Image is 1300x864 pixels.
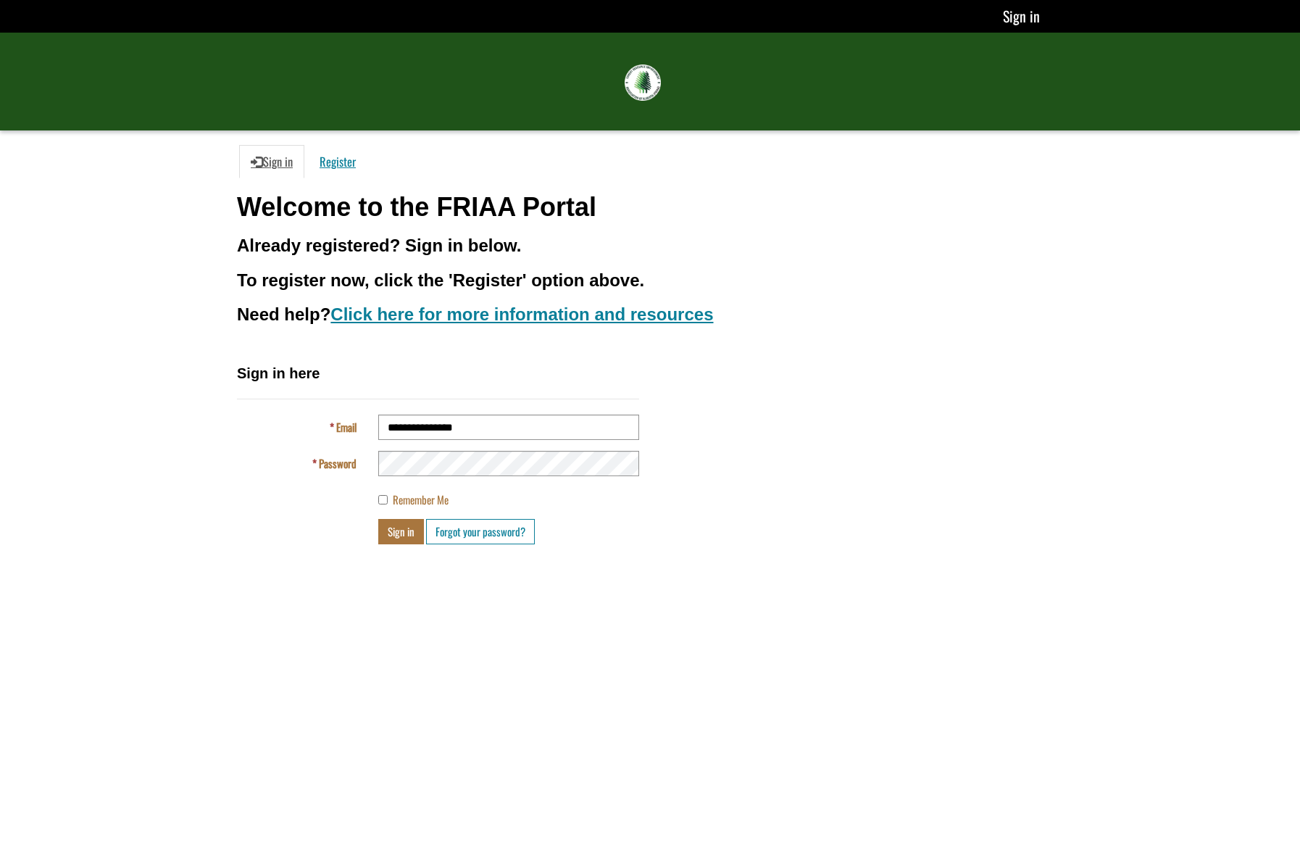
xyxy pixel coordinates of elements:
[239,145,304,178] a: Sign in
[625,65,661,101] img: FRIAA Submissions Portal
[1003,5,1040,27] a: Sign in
[237,193,1063,222] h1: Welcome to the FRIAA Portal
[393,491,449,507] span: Remember Me
[426,519,535,544] a: Forgot your password?
[237,305,1063,324] h3: Need help?
[237,236,1063,255] h3: Already registered? Sign in below.
[308,145,367,178] a: Register
[319,455,357,471] span: Password
[237,271,1063,290] h3: To register now, click the 'Register' option above.
[336,419,357,435] span: Email
[330,304,713,324] a: Click here for more information and resources
[237,365,320,381] span: Sign in here
[378,495,388,504] input: Remember Me
[378,519,424,544] button: Sign in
